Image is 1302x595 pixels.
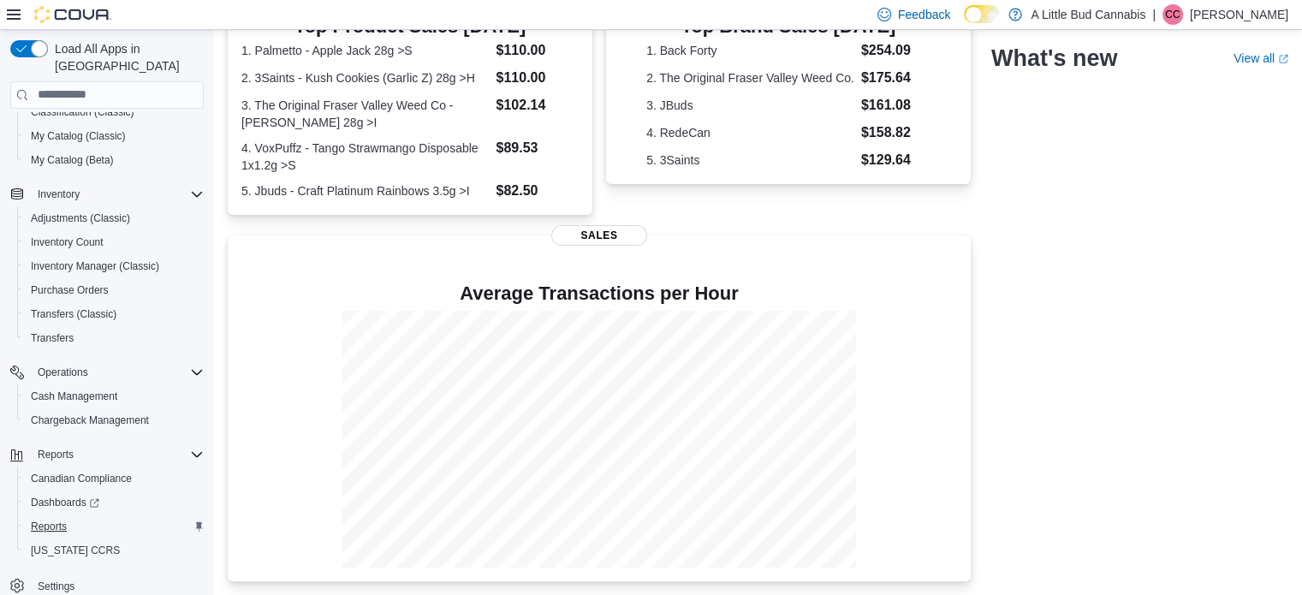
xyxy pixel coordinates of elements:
dd: $158.82 [861,122,930,143]
button: Cash Management [17,384,211,408]
a: My Catalog (Classic) [24,126,133,146]
h4: Average Transactions per Hour [241,283,957,304]
span: My Catalog (Classic) [24,126,204,146]
a: Inventory Manager (Classic) [24,256,166,277]
span: Adjustments (Classic) [31,211,130,225]
span: Dashboards [24,492,204,513]
span: Dark Mode [964,23,965,24]
a: Reports [24,516,74,537]
span: Transfers [24,328,204,348]
span: Inventory [31,184,204,205]
dd: $89.53 [496,138,578,158]
span: Classification (Classic) [31,105,134,119]
dd: $129.64 [861,150,930,170]
span: [US_STATE] CCRS [31,544,120,557]
dt: 2. The Original Fraser Valley Weed Co. [646,69,854,86]
span: Cash Management [31,390,117,403]
span: Transfers [31,331,74,345]
span: Reports [24,516,204,537]
a: Adjustments (Classic) [24,208,137,229]
dd: $175.64 [861,68,930,88]
button: Inventory [31,184,86,205]
span: Canadian Compliance [24,468,204,489]
span: Classification (Classic) [24,102,204,122]
button: Adjustments (Classic) [17,206,211,230]
span: Adjustments (Classic) [24,208,204,229]
button: Inventory Count [17,230,211,254]
span: Operations [31,362,204,383]
button: My Catalog (Beta) [17,148,211,172]
span: My Catalog (Classic) [31,129,126,143]
a: [US_STATE] CCRS [24,540,127,561]
button: Reports [3,443,211,467]
dt: 3. The Original Fraser Valley Weed Co - [PERSON_NAME] 28g >I [241,97,489,131]
a: Purchase Orders [24,280,116,300]
span: Reports [31,444,204,465]
dd: $110.00 [496,68,578,88]
button: Classification (Classic) [17,100,211,124]
h2: What's new [991,45,1117,72]
dt: 3. JBuds [646,97,854,114]
dt: 1. Palmetto - Apple Jack 28g >S [241,42,489,59]
input: Dark Mode [964,5,1000,23]
span: My Catalog (Beta) [31,153,114,167]
dt: 4. VoxPuffz - Tango Strawmango Disposable 1x1.2g >S [241,140,489,174]
button: Operations [3,360,211,384]
dt: 1. Back Forty [646,42,854,59]
div: Carolyn Cook [1162,4,1183,25]
span: Inventory [38,187,80,201]
a: Canadian Compliance [24,468,139,489]
span: Inventory Count [31,235,104,249]
dd: $110.00 [496,40,578,61]
button: Chargeback Management [17,408,211,432]
button: Inventory [3,182,211,206]
dt: 2. 3Saints - Kush Cookies (Garlic Z) 28g >H [241,69,489,86]
span: Inventory Count [24,232,204,253]
dt: 4. RedeCan [646,124,854,141]
span: Purchase Orders [31,283,109,297]
button: Operations [31,362,95,383]
p: | [1152,4,1156,25]
a: Transfers (Classic) [24,304,123,324]
span: Transfers (Classic) [31,307,116,321]
span: Sales [551,225,647,246]
span: Inventory Manager (Classic) [31,259,159,273]
dd: $254.09 [861,40,930,61]
span: Transfers (Classic) [24,304,204,324]
a: Dashboards [17,491,211,515]
span: Canadian Compliance [31,472,132,485]
span: Dashboards [31,496,99,509]
button: Transfers (Classic) [17,302,211,326]
a: Dashboards [24,492,106,513]
a: Classification (Classic) [24,102,141,122]
span: Washington CCRS [24,540,204,561]
span: Chargeback Management [24,410,204,431]
span: CC [1165,4,1180,25]
span: Cash Management [24,386,204,407]
button: Reports [17,515,211,538]
span: Reports [31,520,67,533]
a: Transfers [24,328,80,348]
img: Cova [34,6,111,23]
a: View allExternal link [1234,51,1288,65]
dd: $161.08 [861,95,930,116]
a: Cash Management [24,386,124,407]
span: Reports [38,448,74,461]
dt: 5. 3Saints [646,152,854,169]
button: Canadian Compliance [17,467,211,491]
a: My Catalog (Beta) [24,150,121,170]
dd: $82.50 [496,181,578,201]
span: Feedback [898,6,950,23]
svg: External link [1278,54,1288,64]
p: A Little Bud Cannabis [1031,4,1145,25]
a: Inventory Count [24,232,110,253]
a: Chargeback Management [24,410,156,431]
span: My Catalog (Beta) [24,150,204,170]
button: Transfers [17,326,211,350]
span: Operations [38,366,88,379]
p: [PERSON_NAME] [1190,4,1288,25]
button: Reports [31,444,80,465]
span: Chargeback Management [31,414,149,427]
button: Purchase Orders [17,278,211,302]
dt: 5. Jbuds - Craft Platinum Rainbows 3.5g >I [241,182,489,199]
